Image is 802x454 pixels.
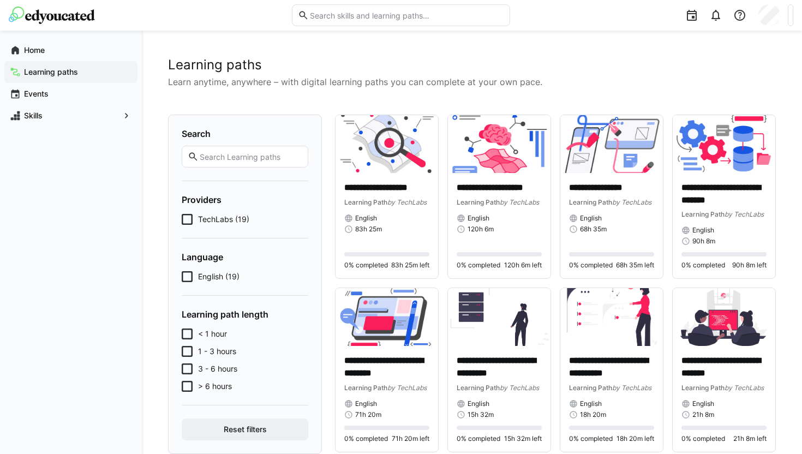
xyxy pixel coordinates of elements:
[344,198,387,206] span: Learning Path
[569,384,612,392] span: Learning Path
[448,115,550,173] img: image
[336,288,438,346] img: image
[168,75,776,88] p: Learn anytime, anywhere – with digital learning paths you can complete at your own pace.
[457,261,500,270] span: 0% completed
[344,261,388,270] span: 0% completed
[569,434,613,443] span: 0% completed
[344,384,387,392] span: Learning Path
[457,434,500,443] span: 0% completed
[612,198,651,206] span: by TechLabs
[569,261,613,270] span: 0% completed
[580,214,602,223] span: English
[681,210,725,218] span: Learning Path
[616,261,654,270] span: 68h 35m left
[468,214,489,223] span: English
[504,434,542,443] span: 15h 32m left
[182,252,308,262] h4: Language
[457,384,500,392] span: Learning Path
[457,198,500,206] span: Learning Path
[391,261,429,270] span: 83h 25m left
[198,346,236,357] span: 1 - 3 hours
[732,261,767,270] span: 90h 8m left
[560,288,663,346] img: image
[468,225,494,234] span: 120h 6m
[336,115,438,173] img: image
[580,399,602,408] span: English
[168,57,776,73] h2: Learning paths
[580,410,606,419] span: 18h 20m
[681,384,725,392] span: Learning Path
[198,214,249,225] span: TechLabs (19)
[182,194,308,205] h4: Providers
[448,288,550,346] img: image
[198,363,237,374] span: 3 - 6 hours
[725,384,764,392] span: by TechLabs
[580,225,607,234] span: 68h 35m
[692,226,714,235] span: English
[569,198,612,206] span: Learning Path
[355,214,377,223] span: English
[612,384,651,392] span: by TechLabs
[673,288,775,346] img: image
[617,434,654,443] span: 18h 20m left
[182,309,308,320] h4: Learning path length
[387,384,427,392] span: by TechLabs
[387,198,427,206] span: by TechLabs
[504,261,542,270] span: 120h 6m left
[560,115,663,173] img: image
[681,261,725,270] span: 0% completed
[344,434,388,443] span: 0% completed
[309,10,504,20] input: Search skills and learning paths…
[355,410,381,419] span: 71h 20m
[692,399,714,408] span: English
[673,115,775,173] img: image
[198,381,232,392] span: > 6 hours
[692,410,714,419] span: 21h 8m
[500,384,539,392] span: by TechLabs
[725,210,764,218] span: by TechLabs
[500,198,539,206] span: by TechLabs
[733,434,767,443] span: 21h 8m left
[681,434,725,443] span: 0% completed
[355,399,377,408] span: English
[199,152,302,162] input: Search Learning paths
[468,399,489,408] span: English
[198,271,240,282] span: English (19)
[198,328,227,339] span: < 1 hour
[692,237,715,246] span: 90h 8m
[182,128,308,139] h4: Search
[355,225,382,234] span: 83h 25m
[182,419,308,440] button: Reset filters
[468,410,494,419] span: 15h 32m
[222,424,268,435] span: Reset filters
[392,434,429,443] span: 71h 20m left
